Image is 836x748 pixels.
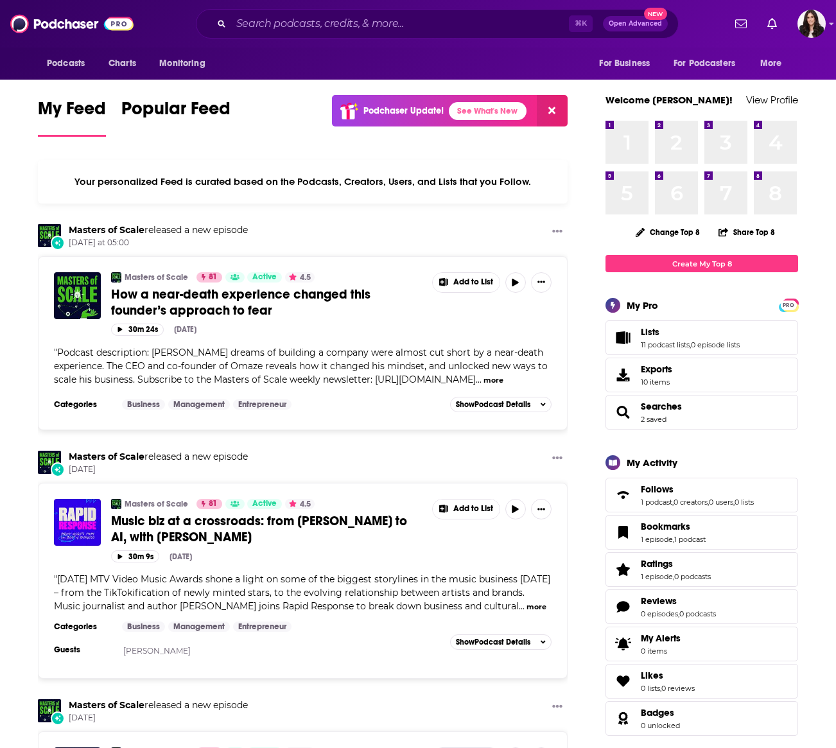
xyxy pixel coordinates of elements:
[547,699,568,715] button: Show More Button
[38,51,101,76] button: open menu
[672,498,674,507] span: ,
[69,699,144,711] a: Masters of Scale
[641,670,663,681] span: Likes
[252,271,277,284] span: Active
[641,401,682,412] span: Searches
[450,634,552,650] button: ShowPodcast Details
[456,400,530,409] span: Show Podcast Details
[170,552,192,561] div: [DATE]
[641,684,660,693] a: 0 lists
[453,504,493,514] span: Add to List
[47,55,85,73] span: Podcasts
[111,324,164,336] button: 30m 24s
[450,397,552,412] button: ShowPodcast Details
[527,602,546,613] button: more
[781,300,796,309] a: PRO
[590,51,666,76] button: open menu
[751,51,798,76] button: open menu
[531,499,552,519] button: Show More Button
[641,595,716,607] a: Reviews
[252,498,277,510] span: Active
[641,670,695,681] a: Likes
[51,236,65,250] div: New Episode
[599,55,650,73] span: For Business
[168,399,230,410] a: Management
[641,521,706,532] a: Bookmarks
[233,622,292,632] a: Entrepreneur
[678,609,679,618] span: ,
[111,286,423,318] a: How a near-death experience changed this founder’s approach to fear
[209,271,217,284] span: 81
[69,713,248,724] span: [DATE]
[531,272,552,293] button: Show More Button
[38,224,61,247] img: Masters of Scale
[54,573,550,612] span: "
[628,224,708,240] button: Change Top 8
[797,10,826,38] span: Logged in as RebeccaShapiro
[641,572,673,581] a: 1 episode
[730,13,752,35] a: Show notifications dropdown
[51,462,65,476] div: New Episode
[673,572,674,581] span: ,
[641,595,677,607] span: Reviews
[641,521,690,532] span: Bookmarks
[233,399,292,410] a: Entrepreneur
[733,498,735,507] span: ,
[605,320,798,355] span: Lists
[51,711,65,726] div: New Episode
[174,325,196,334] div: [DATE]
[627,457,677,469] div: My Activity
[449,102,527,120] a: See What's New
[690,340,691,349] span: ,
[641,558,711,570] a: Ratings
[797,10,826,38] img: User Profile
[111,272,121,283] img: Masters of Scale
[247,499,282,509] a: Active
[10,12,134,36] img: Podchaser - Follow, Share and Rate Podcasts
[641,415,666,424] a: 2 saved
[69,224,144,236] a: Masters of Scale
[54,272,101,319] img: How a near-death experience changed this founder’s approach to fear
[547,451,568,467] button: Show More Button
[691,340,740,349] a: 0 episode lists
[69,464,248,475] span: [DATE]
[609,21,662,27] span: Open Advanced
[610,598,636,616] a: Reviews
[641,632,681,644] span: My Alerts
[196,272,222,283] a: 81
[641,647,681,656] span: 0 items
[54,622,112,632] h3: Categories
[38,98,106,127] span: My Feed
[476,374,482,385] span: ...
[605,395,798,430] span: Searches
[122,622,165,632] a: Business
[54,499,101,546] a: Music biz at a crossroads: from Taylor Swift to AI, with Sowmya Krishnamurthy
[641,378,672,387] span: 10 items
[641,609,678,618] a: 0 episodes
[69,451,144,462] a: Masters of Scale
[111,286,370,318] span: How a near-death experience changed this founder’s approach to fear
[605,478,798,512] span: Follows
[285,272,315,283] button: 4.5
[641,363,672,375] span: Exports
[679,609,716,618] a: 0 podcasts
[111,499,121,509] img: Masters of Scale
[627,299,658,311] div: My Pro
[610,329,636,347] a: Lists
[641,721,680,730] a: 0 unlocked
[125,272,188,283] a: Masters of Scale
[746,94,798,106] a: View Profile
[38,160,568,204] div: Your personalized Feed is curated based on the Podcasts, Creators, Users, and Lists that you Follow.
[708,498,709,507] span: ,
[38,451,61,474] img: Masters of Scale
[605,358,798,392] a: Exports
[605,589,798,624] span: Reviews
[483,375,503,386] button: more
[547,224,568,240] button: Show More Button
[69,238,248,248] span: [DATE] at 05:00
[456,638,530,647] span: Show Podcast Details
[665,51,754,76] button: open menu
[168,622,230,632] a: Management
